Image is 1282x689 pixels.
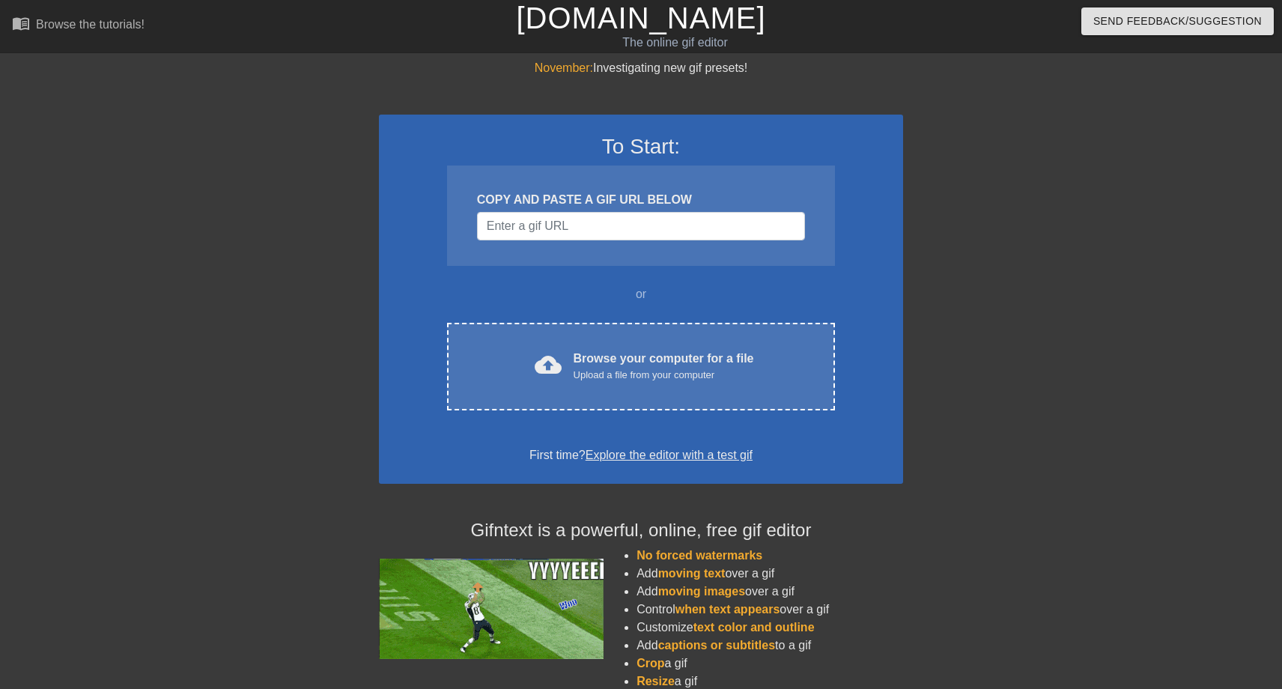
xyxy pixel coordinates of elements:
button: Send Feedback/Suggestion [1081,7,1274,35]
div: Investigating new gif presets! [379,59,903,77]
a: Browse the tutorials! [12,14,145,37]
li: a gif [637,655,903,673]
div: COPY AND PASTE A GIF URL BELOW [477,191,805,209]
li: Customize [637,619,903,637]
span: Resize [637,675,675,688]
span: text color and outline [693,621,815,634]
li: Add to a gif [637,637,903,655]
span: moving text [658,567,726,580]
span: Crop [637,657,664,670]
li: Add over a gif [637,583,903,601]
span: cloud_upload [535,351,562,378]
span: captions or subtitles [658,639,775,652]
span: moving images [658,585,745,598]
h4: Gifntext is a powerful, online, free gif editor [379,520,903,541]
li: Control over a gif [637,601,903,619]
a: Explore the editor with a test gif [586,449,753,461]
a: [DOMAIN_NAME] [516,1,765,34]
div: The online gif editor [435,34,916,52]
input: Username [477,212,805,240]
img: football_small.gif [379,559,604,659]
span: menu_book [12,14,30,32]
div: Browse the tutorials! [36,18,145,31]
span: Send Feedback/Suggestion [1093,12,1262,31]
span: November: [535,61,593,74]
li: Add over a gif [637,565,903,583]
div: Browse your computer for a file [574,350,754,383]
span: when text appears [675,603,780,616]
div: or [418,285,864,303]
h3: To Start: [398,134,884,160]
span: No forced watermarks [637,549,762,562]
div: First time? [398,446,884,464]
div: Upload a file from your computer [574,368,754,383]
